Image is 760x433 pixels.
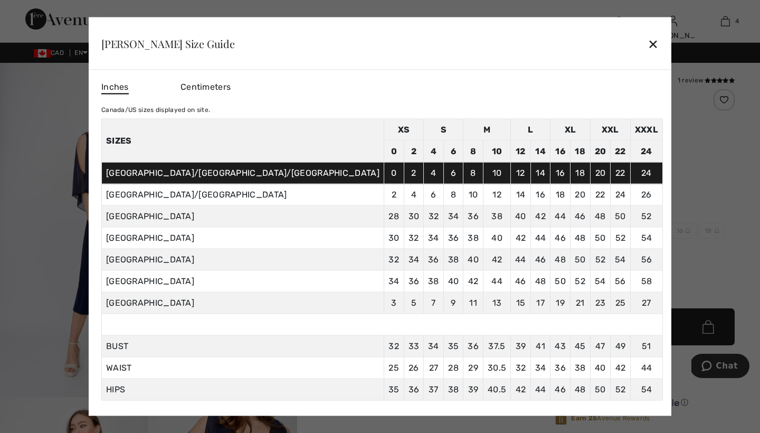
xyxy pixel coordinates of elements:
span: Chat [25,7,46,17]
span: 44 [641,363,652,373]
td: 13 [483,292,510,314]
td: 30 [404,205,424,227]
td: 48 [550,249,571,270]
span: 46 [555,384,566,394]
td: 9 [443,292,463,314]
span: 47 [595,341,605,351]
td: 26 [630,184,662,205]
td: 22 [590,184,611,205]
span: 39 [468,384,479,394]
td: 8 [463,162,483,184]
td: [GEOGRAPHIC_DATA] [101,205,384,227]
td: 3 [384,292,404,314]
td: 56 [630,249,662,270]
td: XXXL [630,119,662,140]
span: 32 [388,341,399,351]
td: 50 [611,205,631,227]
td: 36 [404,270,424,292]
td: BUST [101,335,384,357]
td: 2 [404,162,424,184]
td: 0 [384,162,404,184]
td: 15 [511,292,531,314]
td: 11 [463,292,483,314]
td: 24 [630,162,662,184]
td: 18 [570,140,590,162]
td: 44 [530,227,550,249]
td: 18 [550,184,571,205]
td: 50 [590,227,611,249]
span: 32 [516,363,526,373]
td: 27 [630,292,662,314]
td: 5 [404,292,424,314]
td: 28 [384,205,404,227]
span: 36 [555,363,566,373]
td: 23 [590,292,611,314]
td: 42 [483,249,510,270]
div: [PERSON_NAME] Size Guide [101,38,235,49]
td: 50 [570,249,590,270]
td: 6 [443,140,463,162]
td: 4 [404,184,424,205]
span: 45 [575,341,586,351]
span: 37 [429,384,439,394]
td: 46 [530,249,550,270]
td: XS [384,119,423,140]
td: 50 [550,270,571,292]
td: 42 [463,270,483,292]
td: 52 [590,249,611,270]
td: 17 [530,292,550,314]
td: 34 [443,205,463,227]
td: [GEOGRAPHIC_DATA] [101,249,384,270]
span: 34 [535,363,546,373]
td: 4 [424,162,444,184]
td: WAIST [101,357,384,379]
td: 20 [590,140,611,162]
td: 14 [530,140,550,162]
td: 16 [530,184,550,205]
td: 58 [630,270,662,292]
td: 22 [611,162,631,184]
span: 51 [642,341,651,351]
td: 24 [611,184,631,205]
td: 38 [483,205,510,227]
td: XL [550,119,590,140]
td: 38 [463,227,483,249]
td: M [463,119,511,140]
td: 20 [590,162,611,184]
td: 32 [384,249,404,270]
td: [GEOGRAPHIC_DATA] [101,292,384,314]
span: 41 [536,341,545,351]
td: 0 [384,140,404,162]
td: 4 [424,140,444,162]
td: 52 [611,227,631,249]
span: 35 [448,341,459,351]
td: 54 [611,249,631,270]
td: 42 [511,227,531,249]
td: 56 [611,270,631,292]
td: 40 [463,249,483,270]
td: 12 [511,162,531,184]
span: 29 [468,363,478,373]
td: 2 [384,184,404,205]
td: S [424,119,463,140]
td: 30 [384,227,404,249]
td: [GEOGRAPHIC_DATA]/[GEOGRAPHIC_DATA]/[GEOGRAPHIC_DATA] [101,162,384,184]
span: 43 [555,341,566,351]
div: ✕ [648,32,659,54]
span: 40 [595,363,606,373]
span: 52 [615,384,626,394]
td: 46 [550,227,571,249]
span: 33 [408,341,420,351]
span: 36 [408,384,420,394]
span: 42 [615,363,626,373]
span: 42 [516,384,526,394]
td: XXL [590,119,630,140]
td: 19 [550,292,571,314]
td: 12 [511,140,531,162]
td: 54 [630,227,662,249]
td: 46 [570,205,590,227]
td: 44 [511,249,531,270]
td: 52 [570,270,590,292]
span: 50 [595,384,606,394]
td: 20 [570,184,590,205]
